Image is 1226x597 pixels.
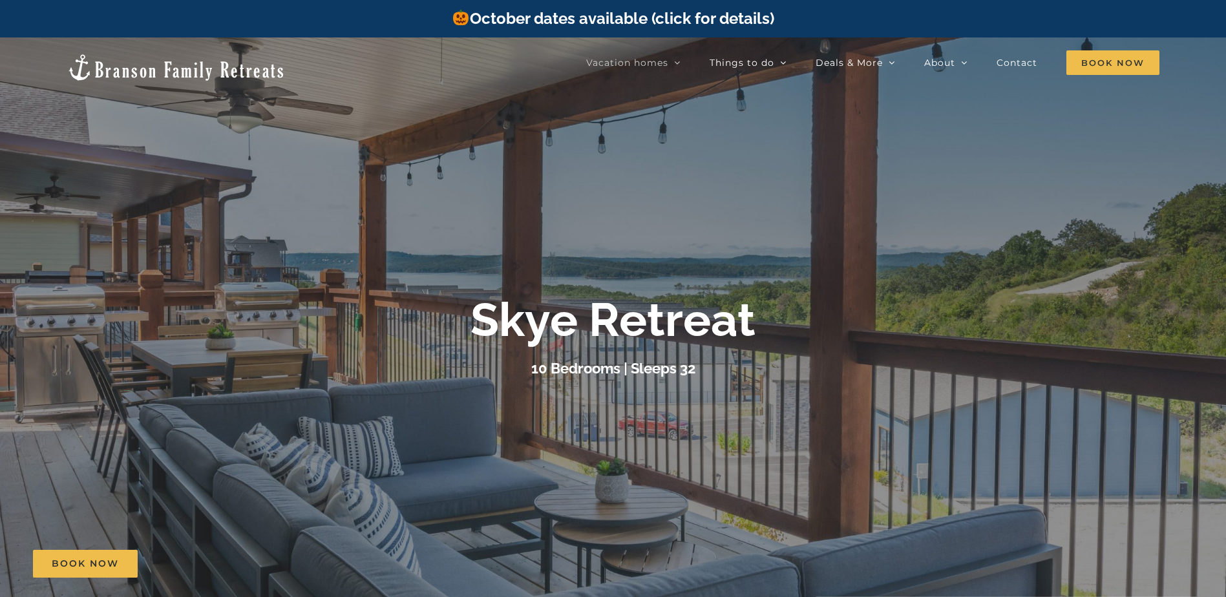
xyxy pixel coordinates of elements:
h3: 10 Bedrooms | Sleeps 32 [531,360,695,377]
a: Book Now [33,550,138,578]
span: About [924,58,955,67]
a: Contact [997,50,1037,76]
a: Vacation homes [586,50,681,76]
nav: Main Menu [586,50,1159,76]
img: Branson Family Retreats Logo [67,53,286,82]
span: Things to do [710,58,774,67]
span: Book Now [52,558,119,569]
a: October dates available (click for details) [452,9,774,28]
span: Deals & More [816,58,883,67]
a: Things to do [710,50,787,76]
a: Deals & More [816,50,895,76]
span: Vacation homes [586,58,668,67]
span: Book Now [1066,50,1159,75]
b: Skye Retreat [470,293,756,348]
a: About [924,50,967,76]
img: 🎃 [453,10,469,25]
span: Contact [997,58,1037,67]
